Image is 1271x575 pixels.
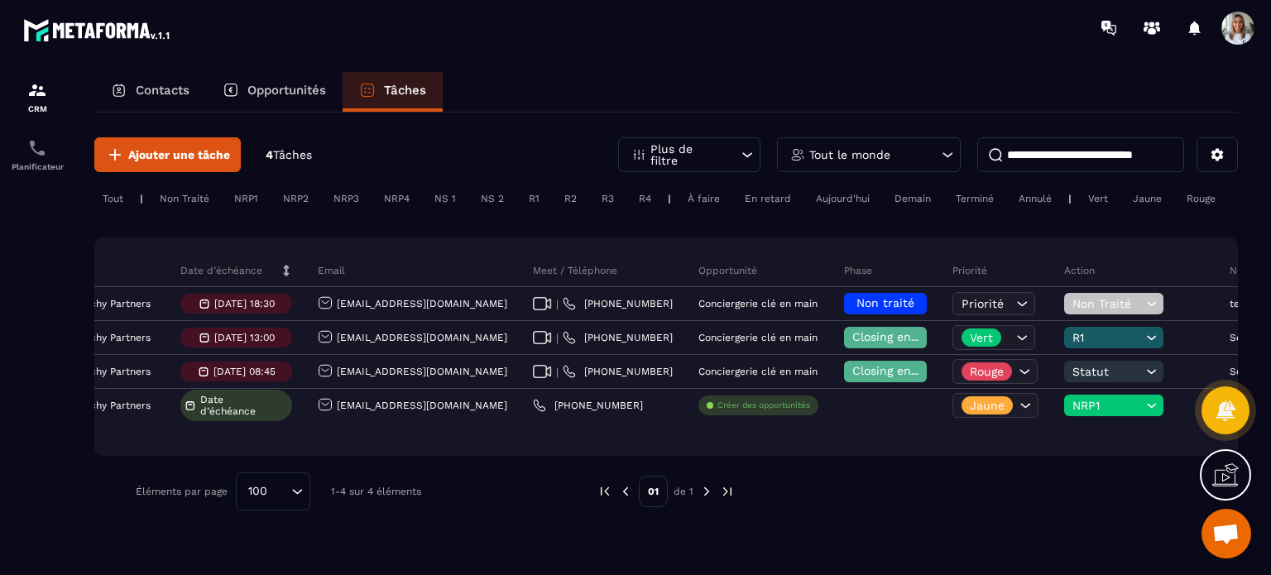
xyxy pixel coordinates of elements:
[808,189,878,208] div: Aujourd'hui
[1201,509,1251,558] div: Ouvrir le chat
[236,472,310,510] div: Search for option
[650,143,723,166] p: Plus de filtre
[273,482,287,501] input: Search for option
[214,298,275,309] p: [DATE] 18:30
[1178,189,1224,208] div: Rouge
[674,485,693,498] p: de 1
[556,298,559,310] span: |
[384,83,426,98] p: Tâches
[94,137,241,172] button: Ajouter une tâche
[136,486,228,497] p: Éléments par page
[698,264,757,277] p: Opportunité
[1072,365,1142,378] span: Statut
[275,189,317,208] div: NRP2
[27,80,47,100] img: formation
[533,399,643,412] a: [PHONE_NUMBER]
[472,189,512,208] div: NS 2
[852,364,947,377] span: Closing en cours
[266,147,312,163] p: 4
[556,366,559,378] span: |
[717,400,810,411] p: Créer des opportunités
[140,193,143,204] p: |
[556,189,585,208] div: R2
[136,83,189,98] p: Contacts
[376,189,418,208] div: NRP4
[597,484,612,499] img: prev
[94,72,206,112] a: Contacts
[214,332,275,343] p: [DATE] 13:00
[1064,264,1095,277] p: Action
[1230,332,1271,343] p: Seb test
[4,104,70,113] p: CRM
[698,332,818,343] p: Conciergerie clé en main
[856,296,914,309] span: Non traité
[426,189,464,208] div: NS 1
[1010,189,1060,208] div: Annulé
[273,148,312,161] span: Tâches
[533,264,617,277] p: Meet / Téléphone
[94,189,132,208] div: Tout
[1125,189,1170,208] div: Jaune
[639,476,668,507] p: 01
[844,264,872,277] p: Phase
[970,400,1005,411] p: Jaune
[593,189,622,208] div: R3
[1072,297,1142,310] span: Non Traité
[151,189,218,208] div: Non Traité
[200,394,288,417] span: Date d’échéance
[242,482,273,501] span: 100
[343,72,443,112] a: Tâches
[699,484,714,499] img: next
[1080,189,1116,208] div: Vert
[668,193,671,204] p: |
[970,332,993,343] p: Vert
[698,366,818,377] p: Conciergerie clé en main
[4,162,70,171] p: Planificateur
[720,484,735,499] img: next
[520,189,548,208] div: R1
[318,264,345,277] p: Email
[563,365,673,378] a: [PHONE_NUMBER]
[736,189,799,208] div: En retard
[563,297,673,310] a: [PHONE_NUMBER]
[1230,366,1271,377] p: Seb test
[23,15,172,45] img: logo
[886,189,939,208] div: Demain
[4,126,70,184] a: schedulerschedulerPlanificateur
[325,189,367,208] div: NRP3
[556,332,559,344] span: |
[631,189,659,208] div: R4
[962,297,1004,310] span: Priorité
[213,366,276,377] p: [DATE] 08:45
[1072,331,1142,344] span: R1
[679,189,728,208] div: À faire
[947,189,1002,208] div: Terminé
[618,484,633,499] img: prev
[970,366,1004,377] p: Rouge
[27,138,47,158] img: scheduler
[226,189,266,208] div: NRP1
[206,72,343,112] a: Opportunités
[180,264,262,277] p: Date d’échéance
[698,298,818,309] p: Conciergerie clé en main
[852,330,947,343] span: Closing en cours
[4,68,70,126] a: formationformationCRM
[331,486,421,497] p: 1-4 sur 4 éléments
[247,83,326,98] p: Opportunités
[1072,399,1142,412] span: NRP1
[563,331,673,344] a: [PHONE_NUMBER]
[809,149,890,161] p: Tout le monde
[1068,193,1072,204] p: |
[952,264,987,277] p: Priorité
[128,146,230,163] span: Ajouter une tâche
